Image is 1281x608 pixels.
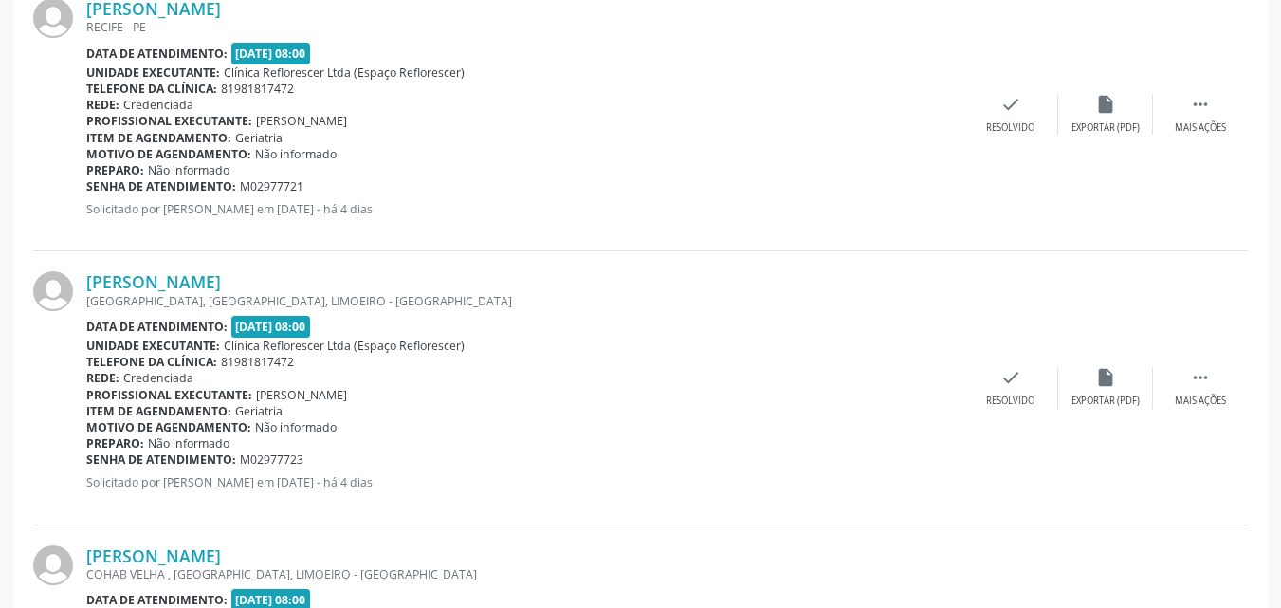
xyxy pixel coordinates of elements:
[1071,121,1140,135] div: Exportar (PDF)
[86,419,251,435] b: Motivo de agendamento:
[86,451,236,468] b: Senha de atendimento:
[86,293,963,309] div: [GEOGRAPHIC_DATA], [GEOGRAPHIC_DATA], LIMOEIRO - [GEOGRAPHIC_DATA]
[86,162,144,178] b: Preparo:
[240,451,303,468] span: M02977723
[86,178,236,194] b: Senha de atendimento:
[86,113,252,129] b: Profissional executante:
[86,271,221,292] a: [PERSON_NAME]
[224,64,465,81] span: Clínica Reflorescer Ltda (Espaço Reflorescer)
[86,146,251,162] b: Motivo de agendamento:
[123,97,193,113] span: Credenciada
[986,395,1034,408] div: Resolvido
[86,474,963,490] p: Solicitado por [PERSON_NAME] em [DATE] - há 4 dias
[1175,395,1226,408] div: Mais ações
[86,130,231,146] b: Item de agendamento:
[33,271,73,311] img: img
[1175,121,1226,135] div: Mais ações
[255,146,337,162] span: Não informado
[235,130,283,146] span: Geriatria
[86,201,963,217] p: Solicitado por [PERSON_NAME] em [DATE] - há 4 dias
[255,419,337,435] span: Não informado
[1190,94,1211,115] i: 
[256,387,347,403] span: [PERSON_NAME]
[123,370,193,386] span: Credenciada
[231,316,311,338] span: [DATE] 08:00
[86,97,119,113] b: Rede:
[86,566,963,582] div: COHAB VELHA , [GEOGRAPHIC_DATA], LIMOEIRO - [GEOGRAPHIC_DATA]
[86,64,220,81] b: Unidade executante:
[86,403,231,419] b: Item de agendamento:
[1190,367,1211,388] i: 
[86,81,217,97] b: Telefone da clínica:
[86,387,252,403] b: Profissional executante:
[86,435,144,451] b: Preparo:
[1095,94,1116,115] i: insert_drive_file
[231,43,311,64] span: [DATE] 08:00
[86,338,220,354] b: Unidade executante:
[148,162,229,178] span: Não informado
[986,121,1034,135] div: Resolvido
[1000,367,1021,388] i: check
[148,435,229,451] span: Não informado
[86,370,119,386] b: Rede:
[240,178,303,194] span: M02977721
[86,19,963,35] div: RECIFE - PE
[1071,395,1140,408] div: Exportar (PDF)
[224,338,465,354] span: Clínica Reflorescer Ltda (Espaço Reflorescer)
[86,592,228,608] b: Data de atendimento:
[86,46,228,62] b: Data de atendimento:
[86,545,221,566] a: [PERSON_NAME]
[221,81,294,97] span: 81981817472
[256,113,347,129] span: [PERSON_NAME]
[1000,94,1021,115] i: check
[86,354,217,370] b: Telefone da clínica:
[86,319,228,335] b: Data de atendimento:
[221,354,294,370] span: 81981817472
[1095,367,1116,388] i: insert_drive_file
[33,545,73,585] img: img
[235,403,283,419] span: Geriatria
